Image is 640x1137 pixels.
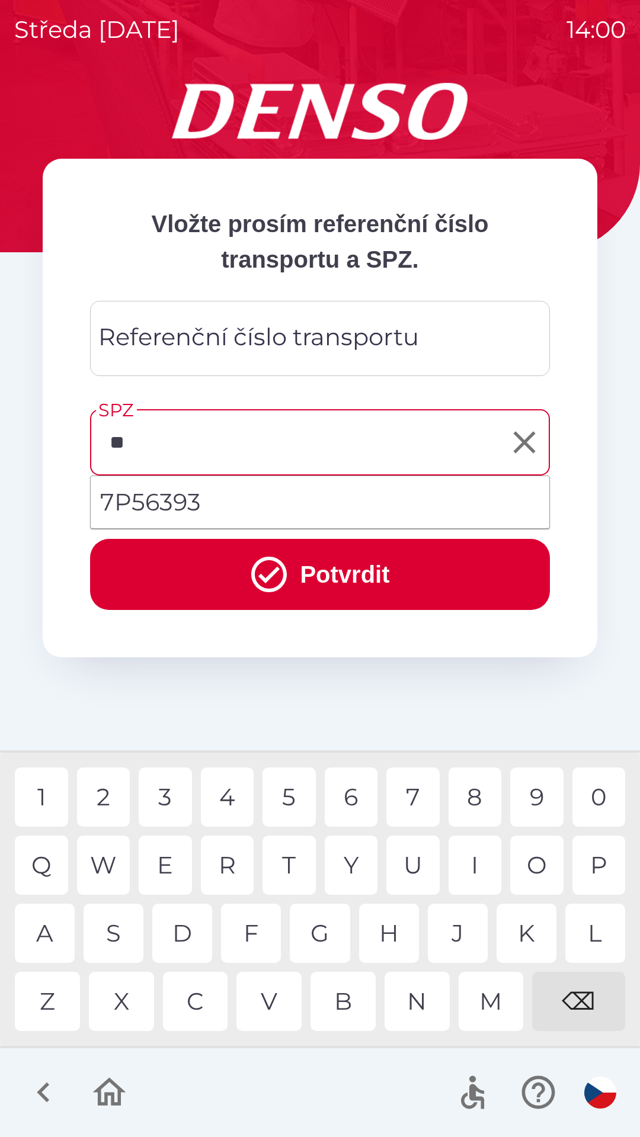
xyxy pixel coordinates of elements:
[503,421,546,464] button: Clear
[98,397,133,423] label: SPZ
[43,83,597,140] img: Logo
[584,1077,616,1109] img: cs flag
[14,12,180,47] p: středa [DATE]
[91,481,549,523] li: 7P56393
[90,206,550,277] p: Vložte prosím referenční číslo transportu a SPZ.
[567,12,626,47] p: 14:00
[90,539,550,610] button: Potvrdit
